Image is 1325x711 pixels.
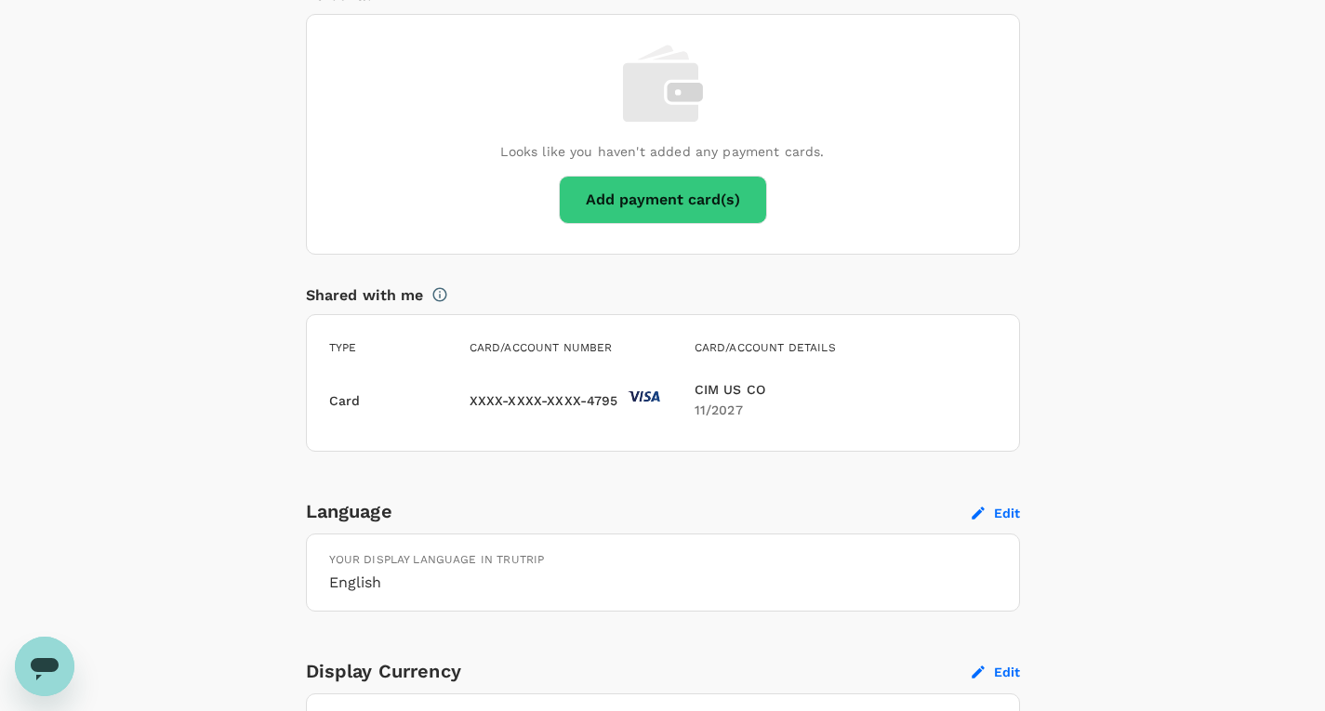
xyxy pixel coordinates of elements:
[618,383,669,411] img: card-provider
[559,176,767,224] button: Add payment card(s)
[500,142,824,161] p: Looks like you haven't added any payment cards.
[306,656,972,686] div: Display Currency
[329,391,361,410] p: Card
[329,570,997,596] h6: English
[306,496,972,526] div: Language
[329,553,545,566] span: Your display language in TruTrip
[329,341,357,354] span: Type
[470,391,618,410] p: XXXX-XXXX-XXXX-4795
[695,341,836,354] span: Card/Account details
[623,45,703,123] img: payment
[972,664,1020,680] button: Edit
[972,505,1020,521] button: Edit
[470,341,613,354] span: Card/Account number
[695,380,856,401] h6: CIM US CO
[15,637,74,696] iframe: Button to launch messaging window
[695,401,856,421] h6: 11/2027
[306,284,424,307] p: Shared with me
